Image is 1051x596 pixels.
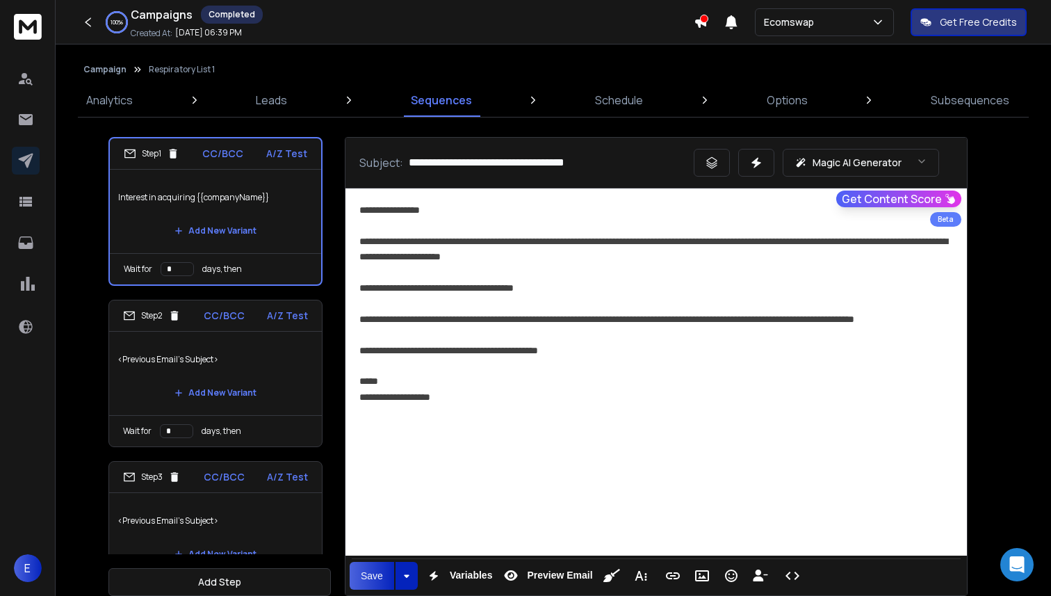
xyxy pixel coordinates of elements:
[940,15,1017,29] p: Get Free Credits
[131,6,193,23] h1: Campaigns
[108,137,323,286] li: Step1CC/BCCA/Z TestInterest in acquiring {{companyName}}Add New VariantWait fordays, then
[202,147,243,161] p: CC/BCC
[931,92,1009,108] p: Subsequences
[14,554,42,582] button: E
[758,83,816,117] a: Options
[124,264,152,275] p: Wait for
[118,178,313,217] p: Interest in acquiring {{companyName}}
[204,470,245,484] p: CC/BCC
[108,461,323,577] li: Step3CC/BCCA/Z Test<Previous Email's Subject>Add New Variant
[587,83,651,117] a: Schedule
[767,92,808,108] p: Options
[267,470,308,484] p: A/Z Test
[689,562,715,590] button: Insert Image (⌘P)
[117,501,313,540] p: <Previous Email's Subject>
[595,92,643,108] p: Schedule
[783,149,939,177] button: Magic AI Generator
[350,562,394,590] button: Save
[779,562,806,590] button: Code View
[922,83,1018,117] a: Subsequences
[111,18,123,26] p: 100 %
[131,28,172,39] p: Created At:
[598,562,625,590] button: Clean HTML
[747,562,774,590] button: Insert Unsubscribe Link
[163,217,268,245] button: Add New Variant
[201,6,263,24] div: Completed
[163,379,268,407] button: Add New Variant
[718,562,744,590] button: Emoticons
[108,300,323,447] li: Step2CC/BCCA/Z Test<Previous Email's Subject>Add New VariantWait fordays, then
[108,568,331,596] button: Add Step
[764,15,820,29] p: Ecomswap
[86,92,133,108] p: Analytics
[149,64,215,75] p: Respiratory List 1
[256,92,287,108] p: Leads
[78,83,141,117] a: Analytics
[123,309,181,322] div: Step 2
[402,83,480,117] a: Sequences
[202,426,241,437] p: days, then
[204,309,245,323] p: CC/BCC
[498,562,595,590] button: Preview Email
[123,471,181,483] div: Step 3
[359,154,403,171] p: Subject:
[175,27,242,38] p: [DATE] 06:39 PM
[124,147,179,160] div: Step 1
[117,340,313,379] p: <Previous Email's Subject>
[421,562,496,590] button: Variables
[813,156,902,170] p: Magic AI Generator
[202,264,242,275] p: days, then
[411,92,472,108] p: Sequences
[163,540,268,568] button: Add New Variant
[836,191,961,207] button: Get Content Score
[524,570,595,581] span: Preview Email
[266,147,307,161] p: A/Z Test
[83,64,127,75] button: Campaign
[1000,548,1034,581] div: Open Intercom Messenger
[267,309,308,323] p: A/Z Test
[247,83,295,117] a: Leads
[123,426,152,437] p: Wait for
[628,562,654,590] button: More Text
[911,8,1027,36] button: Get Free Credits
[447,570,496,581] span: Variables
[660,562,686,590] button: Insert Link (⌘K)
[930,212,961,227] div: Beta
